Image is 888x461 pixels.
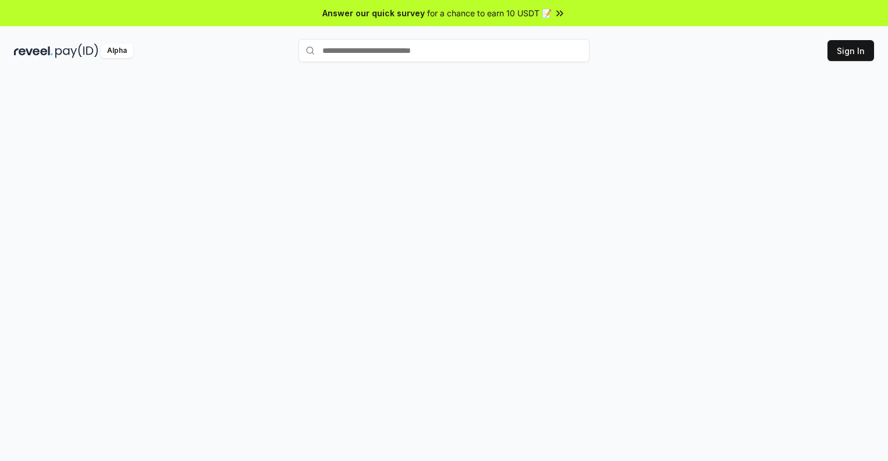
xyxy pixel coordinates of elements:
[101,44,133,58] div: Alpha
[55,44,98,58] img: pay_id
[427,7,552,19] span: for a chance to earn 10 USDT 📝
[14,44,53,58] img: reveel_dark
[322,7,425,19] span: Answer our quick survey
[827,40,874,61] button: Sign In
